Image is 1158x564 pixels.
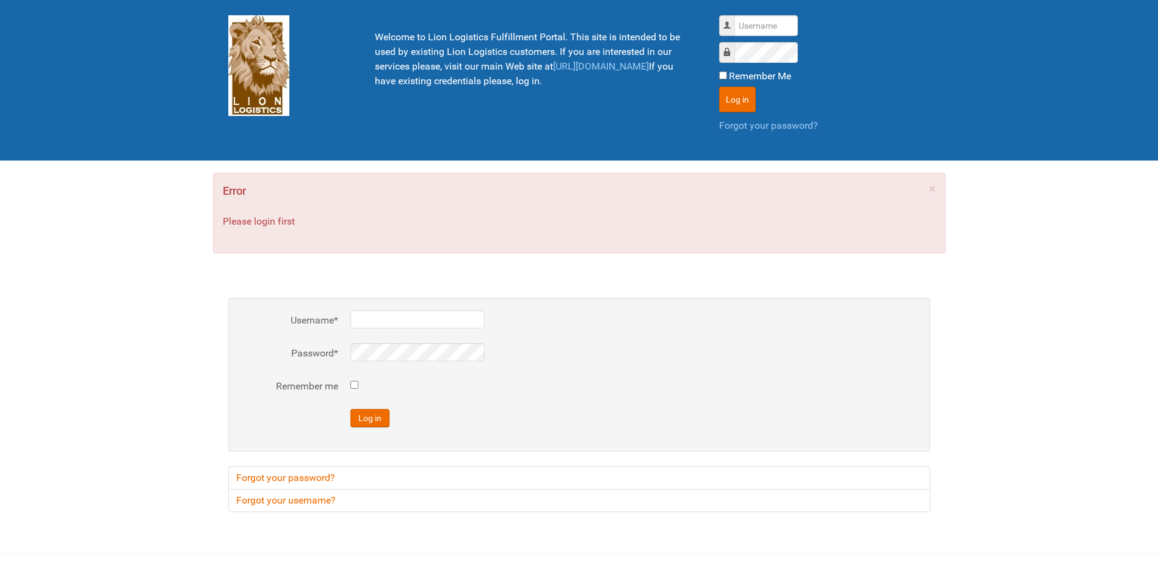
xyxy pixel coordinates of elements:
[228,466,930,490] a: Forgot your password?
[553,60,649,72] a: [URL][DOMAIN_NAME]
[223,183,936,200] h4: Error
[241,379,338,394] label: Remember me
[729,69,791,84] label: Remember Me
[241,313,338,328] label: Username
[223,214,936,229] p: Please login first
[228,15,289,116] img: Lion Logistics
[719,120,818,131] a: Forgot your password?
[241,346,338,361] label: Password
[228,59,289,71] a: Lion Logistics
[734,15,798,36] input: Username
[731,19,732,20] label: Username
[719,87,756,112] button: Log in
[228,489,930,512] a: Forgot your username?
[929,183,936,195] a: ×
[375,30,689,89] p: Welcome to Lion Logistics Fulfillment Portal. This site is intended to be used by existing Lion L...
[350,409,389,427] button: Log in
